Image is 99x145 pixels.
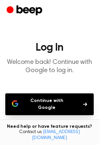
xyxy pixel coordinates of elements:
[7,4,44,17] a: Beep
[5,42,94,53] h1: Log In
[5,93,94,115] button: Continue with Google
[32,130,80,140] a: [EMAIL_ADDRESS][DOMAIN_NAME]
[4,129,95,141] span: Contact us
[5,58,94,75] p: Welcome back! Continue with Google to log in.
